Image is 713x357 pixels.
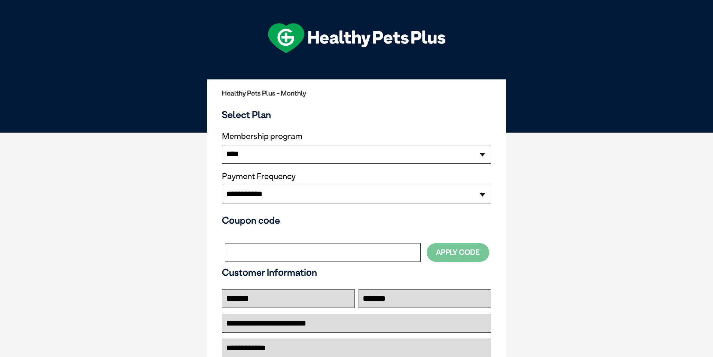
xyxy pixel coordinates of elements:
label: Payment Frequency [222,172,296,181]
h2: Healthy Pets Plus - Monthly [222,90,491,97]
button: Apply Code [427,243,489,261]
h3: Coupon code [222,215,491,226]
h3: Select Plan [222,109,491,120]
h3: Customer Information [222,267,491,278]
label: Membership program [222,131,491,141]
img: hpp-logo-landscape-green-white.png [268,23,445,53]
